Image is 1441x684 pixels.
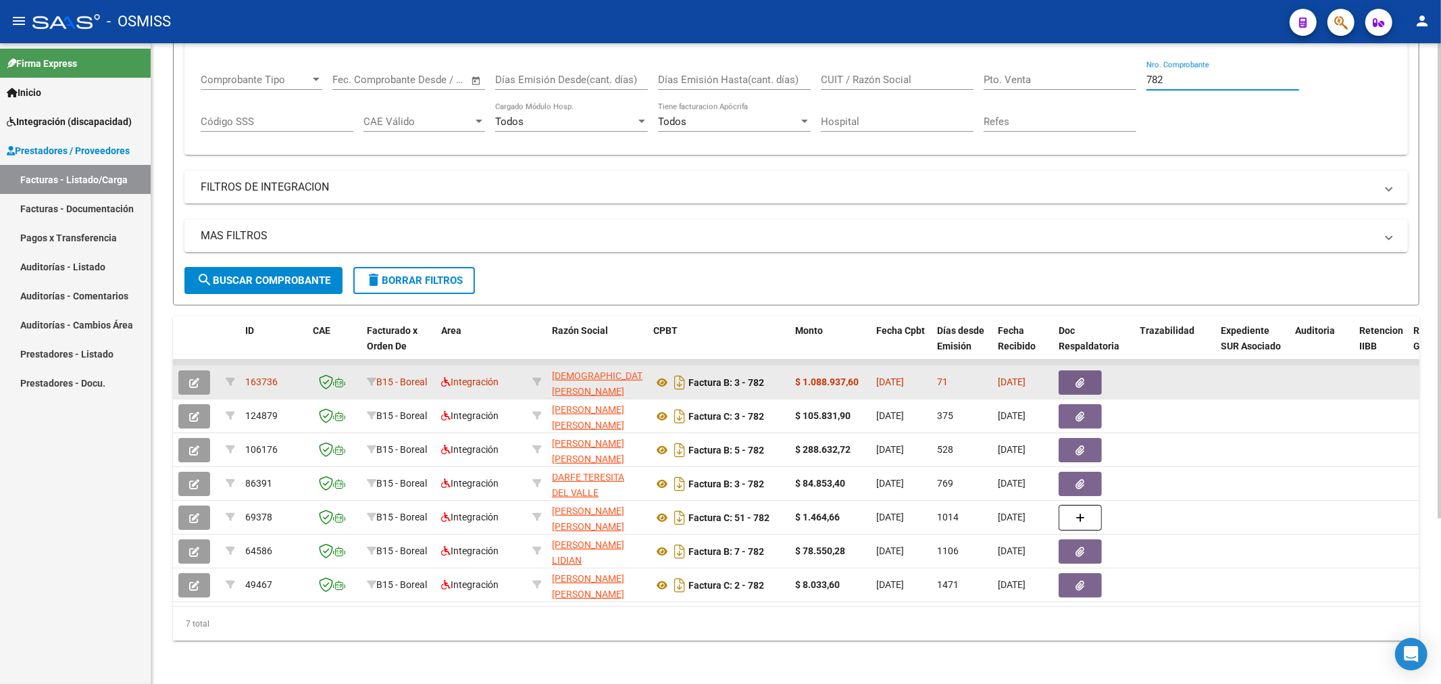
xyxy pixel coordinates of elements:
span: Integración [441,376,499,387]
span: 124879 [245,410,278,421]
mat-panel-title: FILTROS DE INTEGRACION [201,180,1375,195]
datatable-header-cell: Doc Respaldatoria [1053,316,1134,376]
span: 69378 [245,512,272,522]
datatable-header-cell: Días desde Emisión [932,316,992,376]
span: 1014 [937,512,959,522]
span: [PERSON_NAME] [PERSON_NAME] [552,573,624,600]
button: Buscar Comprobante [184,267,343,294]
span: Integración (discapacidad) [7,114,132,129]
strong: $ 1.464,66 [795,512,840,522]
strong: $ 105.831,90 [795,410,851,421]
strong: $ 78.550,28 [795,545,845,556]
span: Razón Social [552,325,608,336]
span: Area [441,325,461,336]
span: CPBT [653,325,678,336]
span: Días desde Emisión [937,325,984,351]
span: Integración [441,579,499,590]
span: CAE [313,325,330,336]
span: [DATE] [998,376,1026,387]
span: [DATE] [876,512,904,522]
i: Descargar documento [671,507,688,529]
i: Descargar documento [671,575,688,596]
span: Integración [441,545,499,556]
i: Descargar documento [671,406,688,427]
span: Fecha Cpbt [876,325,925,336]
span: 375 [937,410,953,421]
datatable-header-cell: Trazabilidad [1134,316,1215,376]
div: 20283500706 [552,436,642,464]
span: Integración [441,410,499,421]
span: 1106 [937,545,959,556]
span: Integración [441,444,499,455]
mat-icon: menu [11,13,27,29]
span: 1471 [937,579,959,590]
span: [DATE] [998,444,1026,455]
span: Todos [495,116,524,128]
strong: Factura C: 3 - 782 [688,411,764,422]
i: Descargar documento [671,541,688,562]
span: [PERSON_NAME] [PERSON_NAME] [552,404,624,431]
span: Trazabilidad [1140,325,1194,336]
span: 64586 [245,545,272,556]
mat-icon: search [197,272,213,288]
strong: Factura B: 3 - 782 [688,479,764,489]
span: [DATE] [876,579,904,590]
span: Retencion IIBB [1359,325,1403,351]
mat-icon: delete [365,272,382,288]
mat-panel-title: MAS FILTROS [201,228,1375,243]
strong: Factura B: 5 - 782 [688,445,764,456]
i: Descargar documento [671,473,688,495]
div: 27364196356 [552,571,642,600]
datatable-header-cell: CAE [307,316,361,376]
div: 27363799820 [552,504,642,532]
strong: Factura B: 3 - 782 [688,377,764,388]
span: 106176 [245,444,278,455]
div: 27104839202 [552,537,642,566]
span: [DATE] [876,376,904,387]
div: 27336965107 [552,402,642,431]
i: Descargar documento [671,439,688,461]
span: [PERSON_NAME] LIDIAN [PERSON_NAME] [552,539,624,581]
span: Firma Express [7,56,77,71]
span: Monto [795,325,823,336]
datatable-header-cell: Area [436,316,527,376]
span: 769 [937,478,953,489]
span: [PERSON_NAME] [PERSON_NAME] [552,438,624,464]
span: [DATE] [876,478,904,489]
input: Fecha fin [399,74,465,86]
strong: Factura C: 51 - 782 [688,512,769,523]
span: Expediente SUR Asociado [1221,325,1281,351]
span: 86391 [245,478,272,489]
span: ID [245,325,254,336]
span: [DATE] [876,410,904,421]
mat-expansion-panel-header: FILTROS DE INTEGRACION [184,171,1408,203]
span: [DATE] [998,410,1026,421]
datatable-header-cell: Fecha Recibido [992,316,1053,376]
span: Facturado x Orden De [367,325,418,351]
span: B15 - Boreal [376,410,427,421]
span: Integración [441,512,499,522]
strong: Factura B: 7 - 782 [688,546,764,557]
span: Buscar Comprobante [197,274,330,287]
span: B15 - Boreal [376,579,427,590]
div: FILTROS DEL COMPROBANTE [184,61,1408,155]
span: Comprobante Tipo [201,74,310,86]
mat-icon: person [1414,13,1430,29]
span: [PERSON_NAME] [PERSON_NAME] [552,506,624,532]
span: 528 [937,444,953,455]
span: [DATE] [876,545,904,556]
datatable-header-cell: Razón Social [547,316,648,376]
span: 163736 [245,376,278,387]
span: [DATE] [998,512,1026,522]
datatable-header-cell: Monto [790,316,871,376]
datatable-header-cell: Auditoria [1290,316,1354,376]
div: Open Intercom Messenger [1395,638,1427,670]
datatable-header-cell: ID [240,316,307,376]
span: [DATE] [998,579,1026,590]
span: 49467 [245,579,272,590]
span: B15 - Boreal [376,376,427,387]
div: 23229464914 [552,470,642,498]
span: Todos [658,116,686,128]
div: 7 total [173,607,1419,641]
datatable-header-cell: Fecha Cpbt [871,316,932,376]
